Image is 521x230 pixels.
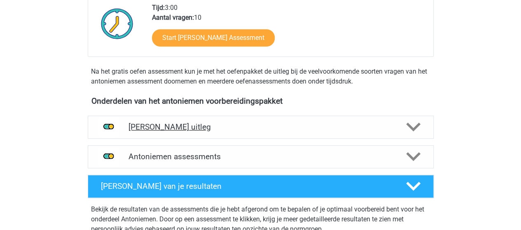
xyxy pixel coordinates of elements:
[98,146,119,167] img: antoniemen assessments
[98,116,119,137] img: antoniemen uitleg
[84,175,437,198] a: [PERSON_NAME] van je resultaten
[128,152,393,161] h4: Antoniemen assessments
[96,3,138,44] img: Klok
[91,96,430,106] h4: Onderdelen van het antoniemen voorbereidingspakket
[128,122,393,132] h4: [PERSON_NAME] uitleg
[152,4,165,12] b: Tijd:
[88,67,434,86] div: Na het gratis oefen assessment kun je met het oefenpakket de uitleg bij de veelvoorkomende soorte...
[101,181,393,191] h4: [PERSON_NAME] van je resultaten
[152,14,194,21] b: Aantal vragen:
[84,145,437,168] a: assessments Antoniemen assessments
[84,116,437,139] a: uitleg [PERSON_NAME] uitleg
[152,29,275,46] a: Start [PERSON_NAME] Assessment
[146,3,433,56] div: 3:00 10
